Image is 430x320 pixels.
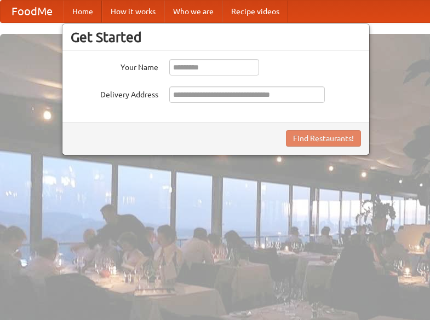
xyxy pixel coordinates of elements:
[64,1,102,22] a: Home
[286,130,361,147] button: Find Restaurants!
[71,86,158,100] label: Delivery Address
[71,59,158,73] label: Your Name
[71,29,361,45] h3: Get Started
[164,1,222,22] a: Who we are
[222,1,288,22] a: Recipe videos
[102,1,164,22] a: How it works
[1,1,64,22] a: FoodMe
